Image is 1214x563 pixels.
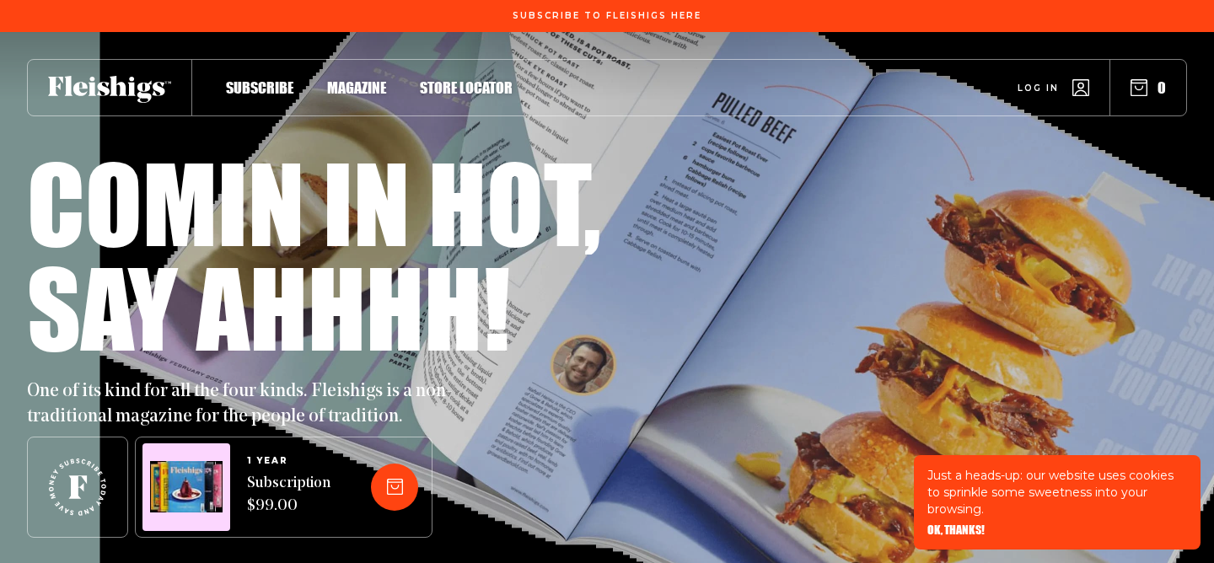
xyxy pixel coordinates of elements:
span: Subscribe [226,78,293,97]
img: Magazines image [150,461,223,512]
span: Subscribe To Fleishigs Here [513,11,701,21]
a: Magazine [327,76,386,99]
a: Store locator [420,76,513,99]
span: Log in [1018,82,1059,94]
a: 1 YEARSubscription $99.00 [247,456,330,518]
a: Log in [1018,79,1089,96]
span: Subscription $99.00 [247,473,330,518]
a: Subscribe To Fleishigs Here [509,11,705,19]
button: OK, THANKS! [927,524,985,536]
h1: Comin in hot, [27,150,601,255]
span: 1 YEAR [247,456,330,466]
p: Just a heads-up: our website uses cookies to sprinkle some sweetness into your browsing. [927,467,1187,517]
p: One of its kind for all the four kinds. Fleishigs is a non-traditional magazine for the people of... [27,379,465,430]
a: Subscribe [226,76,293,99]
span: Store locator [420,78,513,97]
span: Magazine [327,78,386,97]
h1: Say ahhhh! [27,255,510,359]
button: 0 [1131,78,1166,97]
